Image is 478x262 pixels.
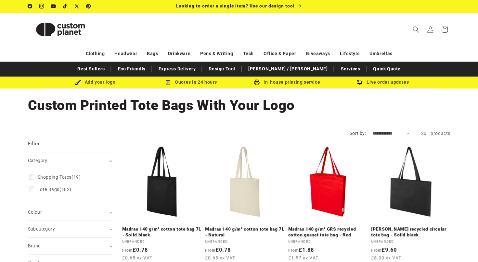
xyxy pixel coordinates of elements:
label: Sort by: [350,131,366,136]
summary: Search [409,22,423,37]
span: (19) [38,174,81,180]
a: Headwear [114,48,137,59]
a: Express Delivery [155,63,199,75]
a: Lifestyle [340,48,360,59]
iframe: Chat Widget [446,231,478,262]
img: Brush Icon [75,79,81,85]
a: Giveaways [306,48,330,59]
a: Bags [147,48,158,59]
h1: Custom Printed Tote Bags With Your Logo [28,97,450,114]
span: 201 products [421,131,450,136]
span: Tote Bags [38,187,59,192]
a: Office & Paper [264,48,296,59]
a: [PERSON_NAME] / [PERSON_NAME] [245,63,331,75]
img: Custom Planet [28,15,93,44]
a: Madras 140 g/m² cotton tote bag 7L - Natural [205,226,284,238]
a: Quick Quote [370,63,404,75]
a: Drinkware [168,48,190,59]
summary: Brand (0 selected) [28,238,112,254]
span: Subcategory [28,226,55,232]
span: Looking to order a single item? Use our design tool [176,3,295,8]
span: Colour [28,209,42,215]
div: Live order updates [335,78,431,86]
img: Order Updates Icon [165,79,171,85]
summary: Subcategory (0 selected) [28,221,112,237]
div: Add your logo [47,78,143,86]
span: Shopping Totes [38,174,71,180]
a: Services [337,63,363,75]
div: In-house printing service [239,78,335,86]
img: Order updates [357,79,363,85]
summary: Category (0 selected) [28,152,112,169]
a: Clothing [86,48,105,59]
a: [PERSON_NAME] recycled circular tote bag - Solid black [371,226,450,238]
a: Pens & Writing [200,48,233,59]
a: Madras 140 g/m² GRS recycled cotton gusset tote bag - Red [288,226,368,238]
span: (182) [38,186,71,192]
a: Umbrellas [369,48,392,59]
div: Quotes in 24 hours [143,78,239,86]
a: Tech [243,48,253,59]
img: In-house printing [254,79,260,85]
span: Brand [28,243,41,248]
a: Custom Planet [25,12,95,46]
a: Eco Friendly [114,63,149,75]
h2: Filter: [28,140,41,148]
a: Madras 140 g/m² cotton tote bag 7L - Solid black [122,226,201,238]
a: Design Tool [205,63,239,75]
span: Category [28,158,47,163]
a: Best Sellers [74,63,108,75]
summary: Colour (0 selected) [28,204,112,220]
